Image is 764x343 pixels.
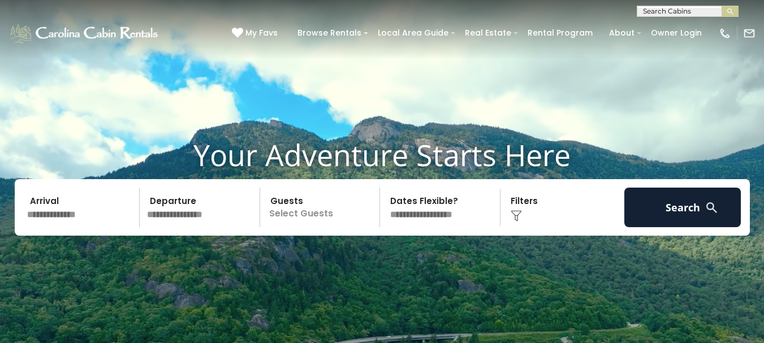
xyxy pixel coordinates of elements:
a: Local Area Guide [372,24,454,42]
a: My Favs [232,27,280,40]
a: About [603,24,640,42]
img: mail-regular-white.png [743,27,756,40]
a: Real Estate [459,24,517,42]
span: My Favs [245,27,278,39]
a: Browse Rentals [292,24,367,42]
a: Owner Login [645,24,707,42]
h1: Your Adventure Starts Here [8,137,756,172]
img: phone-regular-white.png [719,27,731,40]
p: Select Guests [264,188,380,227]
img: search-regular-white.png [705,201,719,215]
button: Search [624,188,741,227]
img: filter--v1.png [511,210,522,222]
img: White-1-1-2.png [8,22,161,45]
a: Rental Program [522,24,598,42]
